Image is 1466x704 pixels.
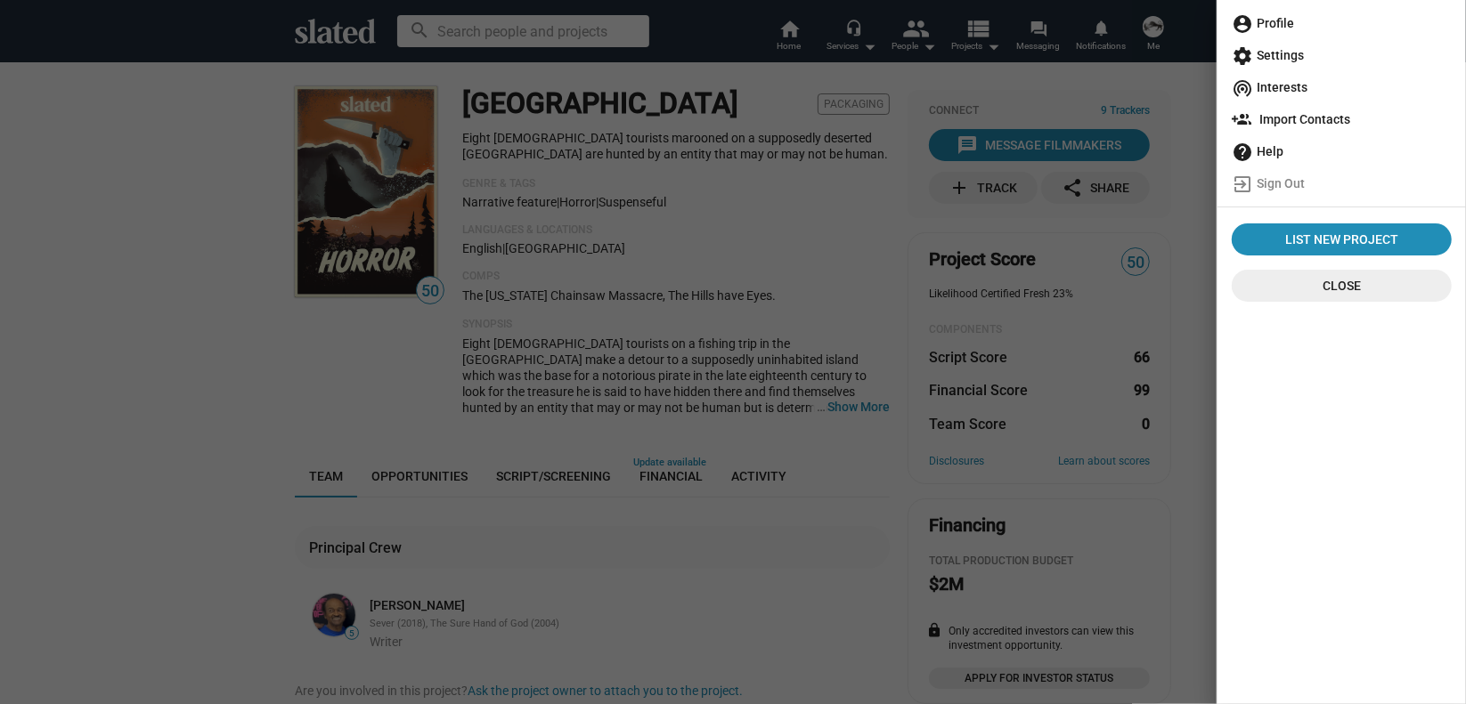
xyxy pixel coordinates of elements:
[1232,39,1452,71] span: Settings
[1225,167,1459,199] a: Sign Out
[1225,103,1459,135] a: Import Contacts
[1232,223,1452,255] a: List New Project
[1225,39,1459,71] a: Settings
[1232,167,1452,199] span: Sign Out
[1232,270,1452,302] button: Close
[1225,7,1459,39] a: Profile
[1232,13,1253,35] mat-icon: account_circle
[1246,270,1437,302] span: Close
[1239,223,1445,255] span: List New Project
[1232,103,1452,135] span: Import Contacts
[1232,7,1452,39] span: Profile
[1232,77,1253,99] mat-icon: wifi_tethering
[1232,174,1253,195] mat-icon: exit_to_app
[1232,45,1253,67] mat-icon: settings
[1225,71,1459,103] a: Interests
[1232,71,1452,103] span: Interests
[1225,135,1459,167] a: Help
[1232,142,1253,163] mat-icon: help
[1232,135,1452,167] span: Help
